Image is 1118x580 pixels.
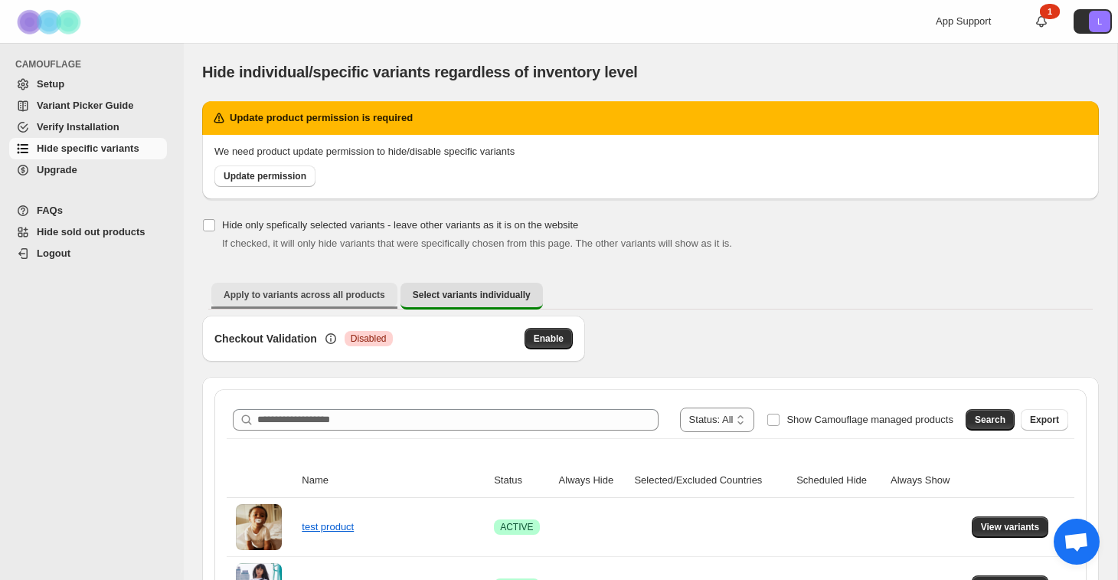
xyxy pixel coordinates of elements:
[1040,4,1060,19] div: 1
[37,78,64,90] span: Setup
[214,146,515,157] span: We need product update permission to hide/disable specific variants
[236,504,282,550] img: test product
[9,243,167,264] a: Logout
[224,289,385,301] span: Apply to variants across all products
[972,516,1049,538] button: View variants
[525,328,573,349] button: Enable
[37,205,63,216] span: FAQs
[351,333,387,345] span: Disabled
[202,64,638,80] span: Hide individual/specific variants regardless of inventory level
[15,58,173,70] span: CAMOUFLAGE
[37,247,70,259] span: Logout
[9,138,167,159] a: Hide specific variants
[9,116,167,138] a: Verify Installation
[9,221,167,243] a: Hide sold out products
[224,170,306,182] span: Update permission
[1030,414,1059,426] span: Export
[12,1,89,43] img: Camouflage
[211,283,397,307] button: Apply to variants across all products
[554,464,630,498] th: Always Hide
[222,238,732,249] span: If checked, it will only hide variants that were specifically chosen from this page. The other va...
[400,283,543,310] button: Select variants individually
[1074,9,1112,34] button: Avatar with initials L
[1089,11,1110,32] span: Avatar with initials L
[9,200,167,221] a: FAQs
[297,464,489,498] th: Name
[37,121,119,133] span: Verify Installation
[629,464,792,498] th: Selected/Excluded Countries
[9,74,167,95] a: Setup
[37,226,145,238] span: Hide sold out products
[786,414,953,425] span: Show Camouflage managed products
[936,15,991,27] span: App Support
[222,219,578,231] span: Hide only spefically selected variants - leave other variants as it is on the website
[214,331,317,346] h3: Checkout Validation
[886,464,967,498] th: Always Show
[1034,14,1049,29] a: 1
[37,100,133,111] span: Variant Picker Guide
[966,409,1015,431] button: Search
[9,159,167,181] a: Upgrade
[534,333,564,345] span: Enable
[1097,17,1102,26] text: L
[489,464,554,498] th: Status
[413,289,531,301] span: Select variants individually
[230,110,413,126] h2: Update product permission is required
[792,464,886,498] th: Scheduled Hide
[214,165,315,187] a: Update permission
[500,521,533,533] span: ACTIVE
[975,414,1005,426] span: Search
[981,521,1040,533] span: View variants
[302,521,354,532] a: test product
[37,143,139,154] span: Hide specific variants
[1054,519,1100,565] div: Open chat
[9,95,167,116] a: Variant Picker Guide
[1021,409,1068,431] button: Export
[37,164,77,175] span: Upgrade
